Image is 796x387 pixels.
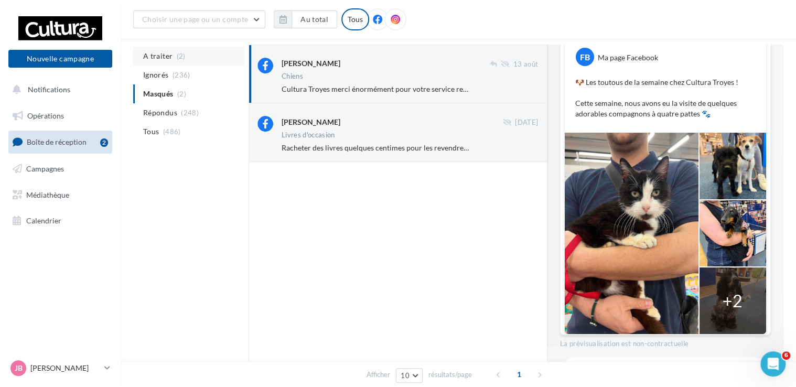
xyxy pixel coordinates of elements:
[42,291,84,332] button: Actualités
[10,159,199,210] div: Poser une questionNotre bot et notre équipe peuvent vous aider
[177,52,186,60] span: (2)
[21,168,176,179] div: Poser une question
[126,291,168,332] button: Tâches
[143,107,177,118] span: Répondus
[85,317,138,324] span: Conversations
[367,370,390,380] span: Afficher
[181,317,197,324] span: Aide
[180,17,199,36] div: Fermer
[401,371,410,380] span: 10
[26,164,64,173] span: Campagnes
[21,20,94,37] img: logo
[6,210,114,232] a: Calendrier
[143,51,173,61] span: A traiter
[274,10,337,28] button: Au total
[21,110,189,146] p: Comment pouvons-nous vous aider ?
[21,179,176,201] div: Notre bot et notre équipe peuvent vous aider
[26,190,69,199] span: Médiathèque
[133,10,265,28] button: Choisir une page ou un compte
[513,60,538,69] span: 13 août
[515,118,538,127] span: [DATE]
[560,335,771,349] div: La prévisualisation est non-contractuelle
[6,105,114,127] a: Opérations
[134,317,159,324] span: Tâches
[396,368,423,383] button: 10
[11,216,199,289] img: Ne manquez rien d'important grâce à l'onglet "Notifications" 🔔
[511,366,528,383] span: 1
[143,70,168,80] span: Ignorés
[168,291,210,332] button: Aide
[28,85,70,94] span: Notifications
[6,184,114,206] a: Médiathèque
[282,143,550,152] span: Racheter des livres quelques centimes pour les revendre quasiment le prix du neuf!
[8,358,112,378] a: JB [PERSON_NAME]
[292,10,337,28] button: Au total
[15,363,23,373] span: JB
[26,216,61,225] span: Calendrier
[282,73,303,80] div: Chiens
[782,351,790,360] span: 6
[6,131,114,153] a: Boîte de réception2
[100,138,108,147] div: 2
[6,317,36,324] span: Accueil
[84,291,126,332] button: Conversations
[282,58,340,69] div: [PERSON_NAME]
[163,127,181,136] span: (486)
[27,111,64,120] span: Opérations
[143,126,159,137] span: Tous
[598,52,658,63] div: Ma page Facebook
[341,8,369,30] div: Tous
[21,74,189,110] p: Bonjour [PERSON_NAME]👋
[723,289,743,313] div: +2
[6,158,114,180] a: Campagnes
[6,79,110,101] button: Notifications
[27,137,87,146] span: Boîte de réception
[173,71,190,79] span: (236)
[45,317,81,324] span: Actualités
[576,48,594,66] div: FB
[575,77,756,119] p: 🐶 Les toutous de la semaine chez Cultura Troyes ! Cette semaine, nous avons eu la visite de quelq...
[282,132,335,138] div: Livres d'occasion
[282,117,340,127] div: [PERSON_NAME]
[142,15,248,24] span: Choisir une page ou un compte
[30,363,100,373] p: [PERSON_NAME]
[181,109,199,117] span: (248)
[8,50,112,68] button: Nouvelle campagne
[428,370,472,380] span: résultats/page
[760,351,786,377] iframe: Intercom live chat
